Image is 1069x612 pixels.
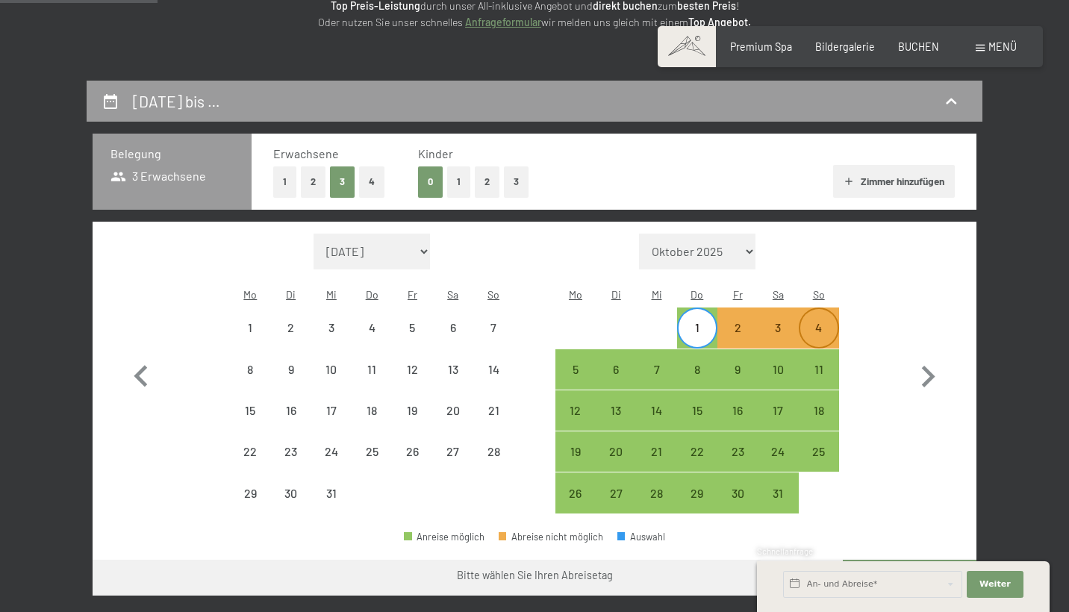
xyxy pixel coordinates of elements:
[353,363,390,401] div: 11
[638,487,675,525] div: 28
[473,307,514,348] div: Abreise nicht möglich
[270,307,311,348] div: Tue Dec 02 2025
[475,166,499,197] button: 2
[719,487,756,525] div: 30
[231,487,269,525] div: 29
[353,446,390,483] div: 25
[366,288,378,301] abbr: Donnerstag
[636,390,676,431] div: Wed Jan 14 2026
[596,349,636,390] div: Tue Jan 06 2026
[652,288,662,301] abbr: Mittwoch
[906,234,950,514] button: Nächster Monat
[555,390,596,431] div: Abreise möglich
[393,322,431,359] div: 5
[717,390,758,431] div: Abreise möglich
[799,349,839,390] div: Sun Jan 11 2026
[272,322,309,359] div: 2
[487,288,499,301] abbr: Sonntag
[230,307,270,348] div: Mon Dec 01 2025
[475,446,512,483] div: 28
[434,446,472,483] div: 27
[434,322,472,359] div: 6
[636,349,676,390] div: Abreise möglich
[636,390,676,431] div: Abreise möglich
[815,40,875,53] a: Bildergalerie
[733,288,743,301] abbr: Freitag
[231,322,269,359] div: 1
[758,307,798,348] div: Sat Jan 03 2026
[433,307,473,348] div: Sat Dec 06 2025
[311,390,352,431] div: Abreise nicht möglich
[434,405,472,442] div: 20
[230,349,270,390] div: Mon Dec 08 2025
[504,166,529,197] button: 3
[270,472,311,513] div: Abreise nicht möglich
[679,446,716,483] div: 22
[392,307,432,348] div: Fri Dec 05 2025
[679,405,716,442] div: 15
[596,472,636,513] div: Abreise möglich
[719,405,756,442] div: 16
[473,390,514,431] div: Abreise nicht möglich
[967,571,1023,598] button: Weiter
[272,446,309,483] div: 23
[433,431,473,472] div: Abreise nicht möglich
[273,146,339,160] span: Erwachsene
[243,288,257,301] abbr: Montag
[270,390,311,431] div: Tue Dec 16 2025
[311,472,352,513] div: Abreise nicht möglich
[691,288,703,301] abbr: Donnerstag
[311,431,352,472] div: Abreise nicht möglich
[433,307,473,348] div: Abreise nicht möglich
[677,349,717,390] div: Thu Jan 08 2026
[270,349,311,390] div: Abreise nicht möglich
[758,349,798,390] div: Sat Jan 10 2026
[475,322,512,359] div: 7
[717,431,758,472] div: Fri Jan 23 2026
[353,405,390,442] div: 18
[270,390,311,431] div: Abreise nicht möglich
[596,431,636,472] div: Abreise möglich
[730,40,792,53] a: Premium Spa
[773,288,784,301] abbr: Samstag
[677,307,717,348] div: Thu Jan 01 2026
[759,487,797,525] div: 31
[313,322,350,359] div: 3
[286,288,296,301] abbr: Dienstag
[799,307,839,348] div: Abreise nicht möglich, da die Mindestaufenthaltsdauer nicht erfüllt wird
[717,431,758,472] div: Abreise möglich
[408,288,417,301] abbr: Freitag
[270,472,311,513] div: Tue Dec 30 2025
[717,472,758,513] div: Fri Jan 30 2026
[555,431,596,472] div: Abreise möglich
[119,234,163,514] button: Vorheriger Monat
[392,349,432,390] div: Fri Dec 12 2025
[301,166,325,197] button: 2
[231,363,269,401] div: 8
[717,307,758,348] div: Abreise nicht möglich, da die Mindestaufenthaltsdauer nicht erfüllt wird
[799,390,839,431] div: Abreise möglich
[638,405,675,442] div: 14
[352,390,392,431] div: Abreise nicht möglich
[677,472,717,513] div: Thu Jan 29 2026
[313,363,350,401] div: 10
[677,472,717,513] div: Abreise möglich
[230,349,270,390] div: Abreise nicht möglich
[475,363,512,401] div: 14
[555,431,596,472] div: Mon Jan 19 2026
[392,431,432,472] div: Abreise nicht möglich
[636,431,676,472] div: Abreise möglich
[617,532,665,542] div: Auswahl
[717,472,758,513] div: Abreise möglich
[717,349,758,390] div: Abreise möglich
[473,390,514,431] div: Sun Dec 21 2025
[393,446,431,483] div: 26
[473,349,514,390] div: Abreise nicht möglich
[800,446,838,483] div: 25
[404,532,484,542] div: Anreise möglich
[597,487,635,525] div: 27
[230,472,270,513] div: Mon Dec 29 2025
[230,390,270,431] div: Mon Dec 15 2025
[557,487,594,525] div: 26
[230,307,270,348] div: Abreise nicht möglich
